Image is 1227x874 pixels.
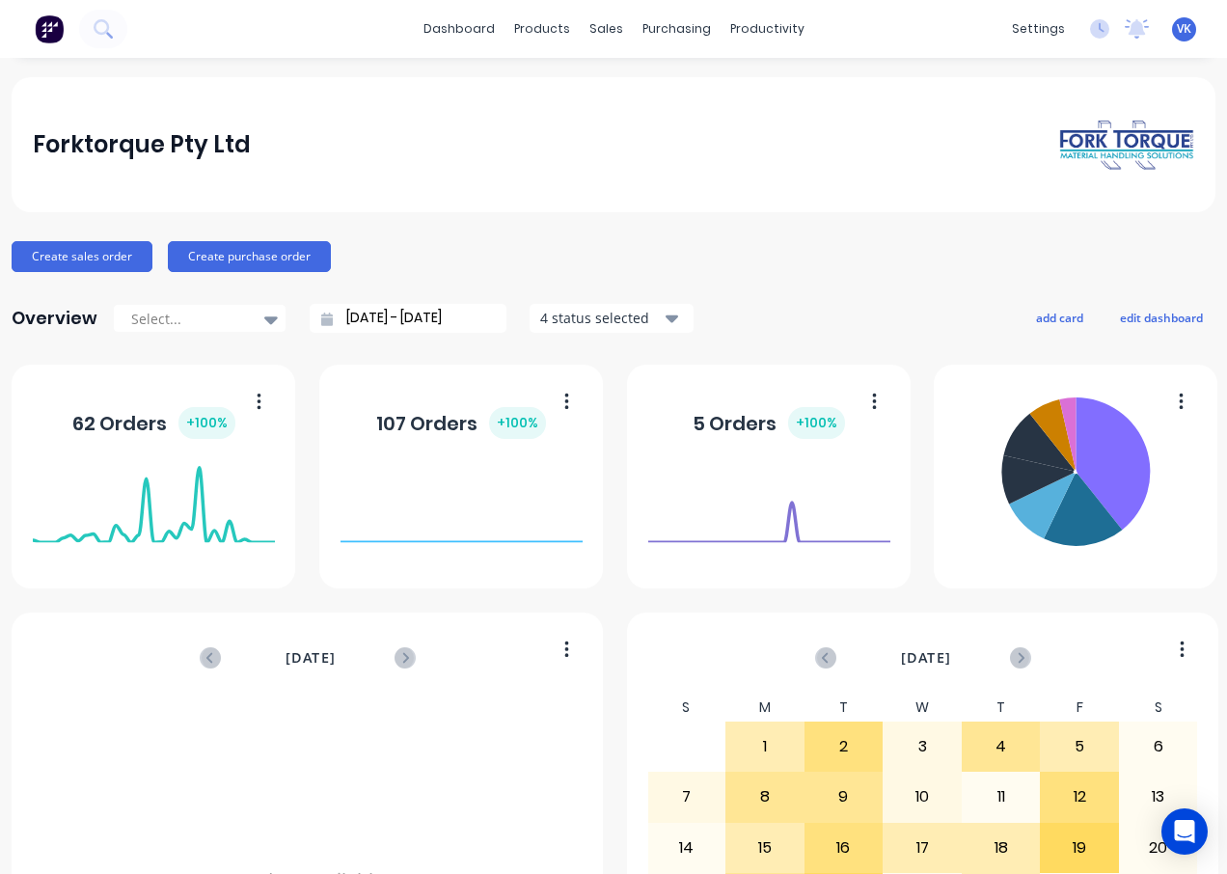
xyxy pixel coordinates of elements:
[1041,773,1118,821] div: 12
[725,694,804,722] div: M
[530,304,694,333] button: 4 status selected
[1059,119,1194,172] img: Forktorque Pty Ltd
[647,694,726,722] div: S
[580,14,633,43] div: sales
[12,299,97,338] div: Overview
[884,824,961,872] div: 17
[376,407,546,439] div: 107 Orders
[805,773,883,821] div: 9
[1041,824,1118,872] div: 19
[963,824,1040,872] div: 18
[962,694,1041,722] div: T
[804,694,884,722] div: T
[648,773,725,821] div: 7
[33,125,251,164] div: Forktorque Pty Ltd
[12,241,152,272] button: Create sales order
[805,824,883,872] div: 16
[693,407,845,439] div: 5 Orders
[721,14,814,43] div: productivity
[168,241,331,272] button: Create purchase order
[884,723,961,771] div: 3
[901,647,951,669] span: [DATE]
[1119,694,1198,722] div: S
[72,407,235,439] div: 62 Orders
[504,14,580,43] div: products
[489,407,546,439] div: + 100 %
[963,773,1040,821] div: 11
[414,14,504,43] a: dashboard
[726,773,804,821] div: 8
[726,824,804,872] div: 15
[1177,20,1191,38] span: VK
[1120,773,1197,821] div: 13
[1002,14,1075,43] div: settings
[963,723,1040,771] div: 4
[178,407,235,439] div: + 100 %
[884,773,961,821] div: 10
[883,694,962,722] div: W
[1041,723,1118,771] div: 5
[805,723,883,771] div: 2
[648,824,725,872] div: 14
[633,14,721,43] div: purchasing
[286,647,336,669] span: [DATE]
[540,308,662,328] div: 4 status selected
[1120,824,1197,872] div: 20
[726,723,804,771] div: 1
[35,14,64,43] img: Factory
[1161,808,1208,855] div: Open Intercom Messenger
[788,407,845,439] div: + 100 %
[1023,305,1096,330] button: add card
[1040,694,1119,722] div: F
[1107,305,1215,330] button: edit dashboard
[1120,723,1197,771] div: 6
